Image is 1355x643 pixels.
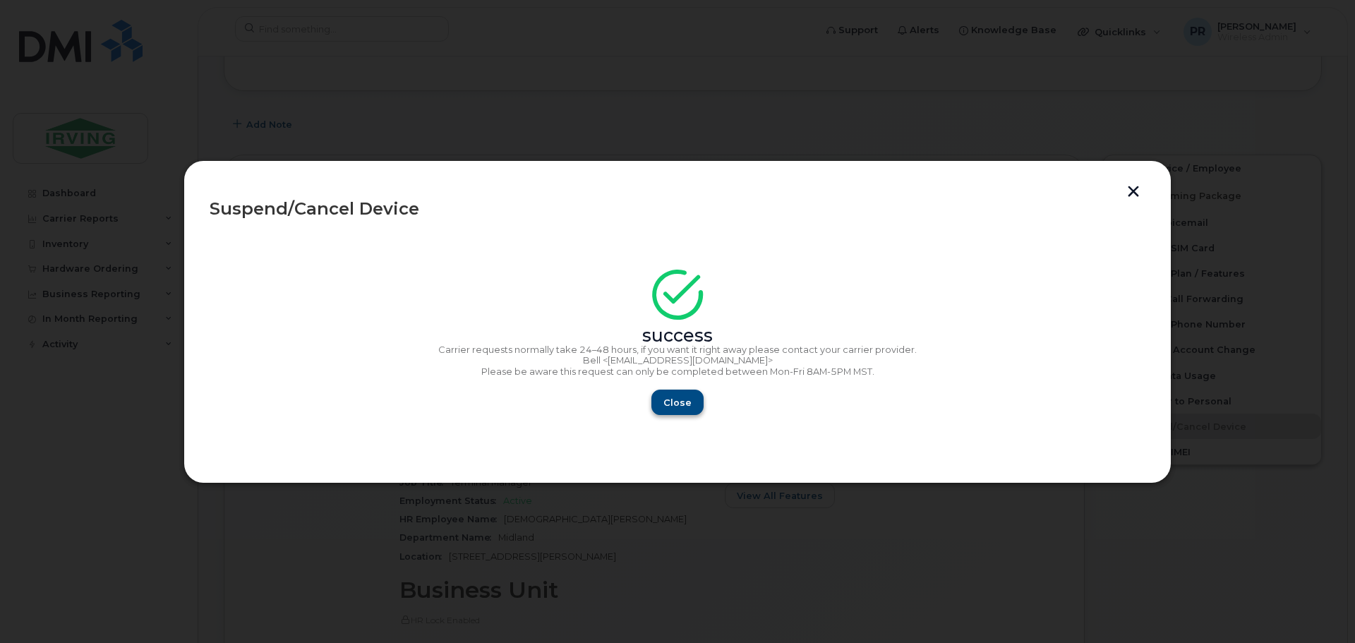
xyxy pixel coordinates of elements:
[210,366,1145,378] p: Please be aware this request can only be completed between Mon-Fri 8AM-5PM MST.
[651,390,704,415] button: Close
[210,355,1145,366] p: Bell <[EMAIL_ADDRESS][DOMAIN_NAME]>
[210,200,1145,217] div: Suspend/Cancel Device
[210,344,1145,356] p: Carrier requests normally take 24–48 hours, if you want it right away please contact your carrier...
[210,330,1145,342] div: success
[663,396,692,409] span: Close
